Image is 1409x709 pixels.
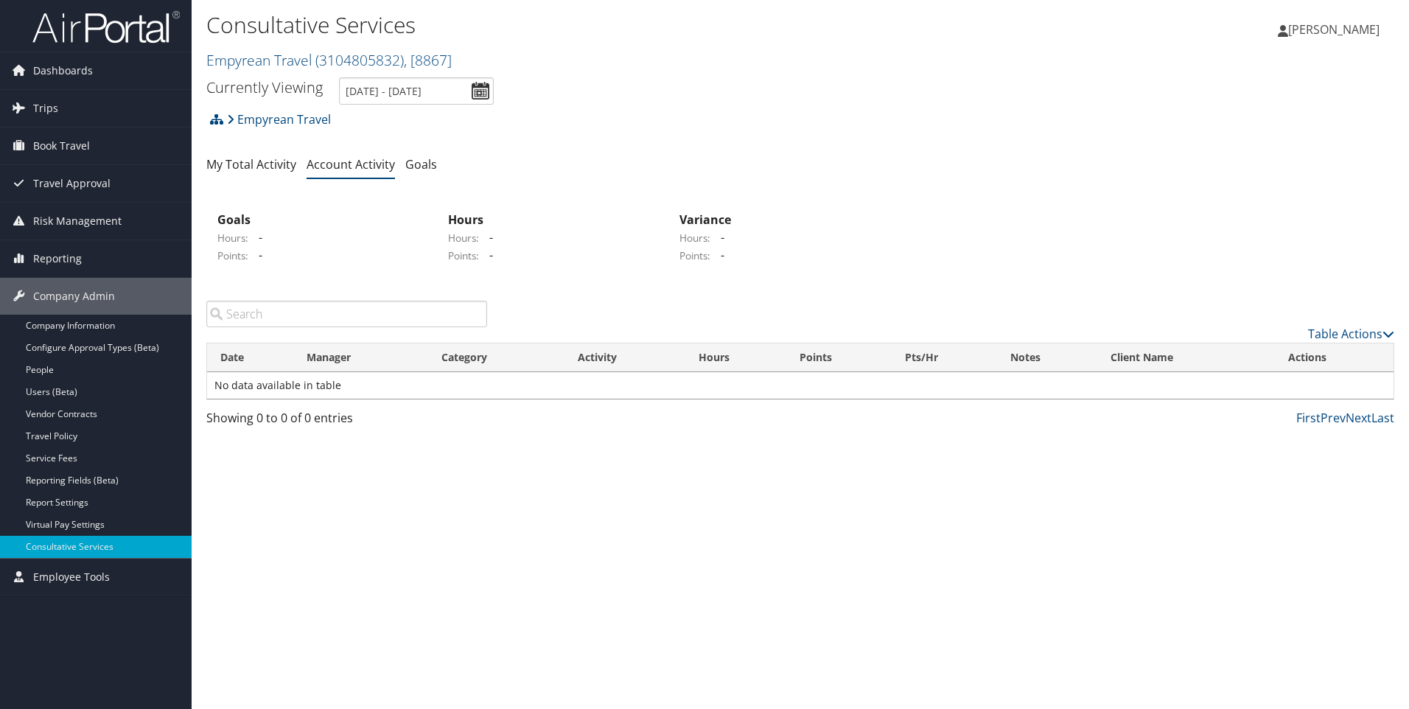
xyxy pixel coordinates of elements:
[227,105,331,134] a: Empyrean Travel
[448,248,479,263] label: Points:
[1346,410,1371,426] a: Next
[206,10,999,41] h1: Consultative Services
[33,52,93,89] span: Dashboards
[33,203,122,240] span: Risk Management
[1371,410,1394,426] a: Last
[206,301,487,327] input: Search
[1321,410,1346,426] a: Prev
[1288,21,1380,38] span: [PERSON_NAME]
[339,77,494,105] input: [DATE] - [DATE]
[33,128,90,164] span: Book Travel
[307,156,395,172] a: Account Activity
[207,372,1394,399] td: No data available in table
[33,240,82,277] span: Reporting
[206,77,323,97] h3: Currently Viewing
[206,156,296,172] a: My Total Activity
[206,50,452,70] a: Empyrean Travel
[217,212,251,228] strong: Goals
[206,409,487,434] div: Showing 0 to 0 of 0 entries
[482,247,493,263] span: -
[713,247,724,263] span: -
[997,343,1097,372] th: Notes
[405,156,437,172] a: Goals
[482,229,493,245] span: -
[428,343,565,372] th: Category: activate to sort column ascending
[713,229,724,245] span: -
[786,343,891,372] th: Points
[448,231,479,245] label: Hours:
[251,229,262,245] span: -
[1097,343,1275,372] th: Client Name
[293,343,428,372] th: Manager: activate to sort column ascending
[32,10,180,44] img: airportal-logo.png
[404,50,452,70] span: , [ 8867 ]
[1275,343,1394,372] th: Actions
[207,343,293,372] th: Date: activate to sort column ascending
[679,212,731,228] strong: Variance
[251,247,262,263] span: -
[217,231,248,245] label: Hours:
[33,278,115,315] span: Company Admin
[33,90,58,127] span: Trips
[315,50,404,70] span: ( 3104805832 )
[1308,326,1394,342] a: Table Actions
[564,343,685,372] th: Activity: activate to sort column ascending
[33,165,111,202] span: Travel Approval
[679,248,710,263] label: Points:
[1296,410,1321,426] a: First
[217,248,248,263] label: Points:
[1278,7,1394,52] a: [PERSON_NAME]
[685,343,786,372] th: Hours
[892,343,997,372] th: Pts/Hr
[448,212,483,228] strong: Hours
[33,559,110,596] span: Employee Tools
[679,231,710,245] label: Hours:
